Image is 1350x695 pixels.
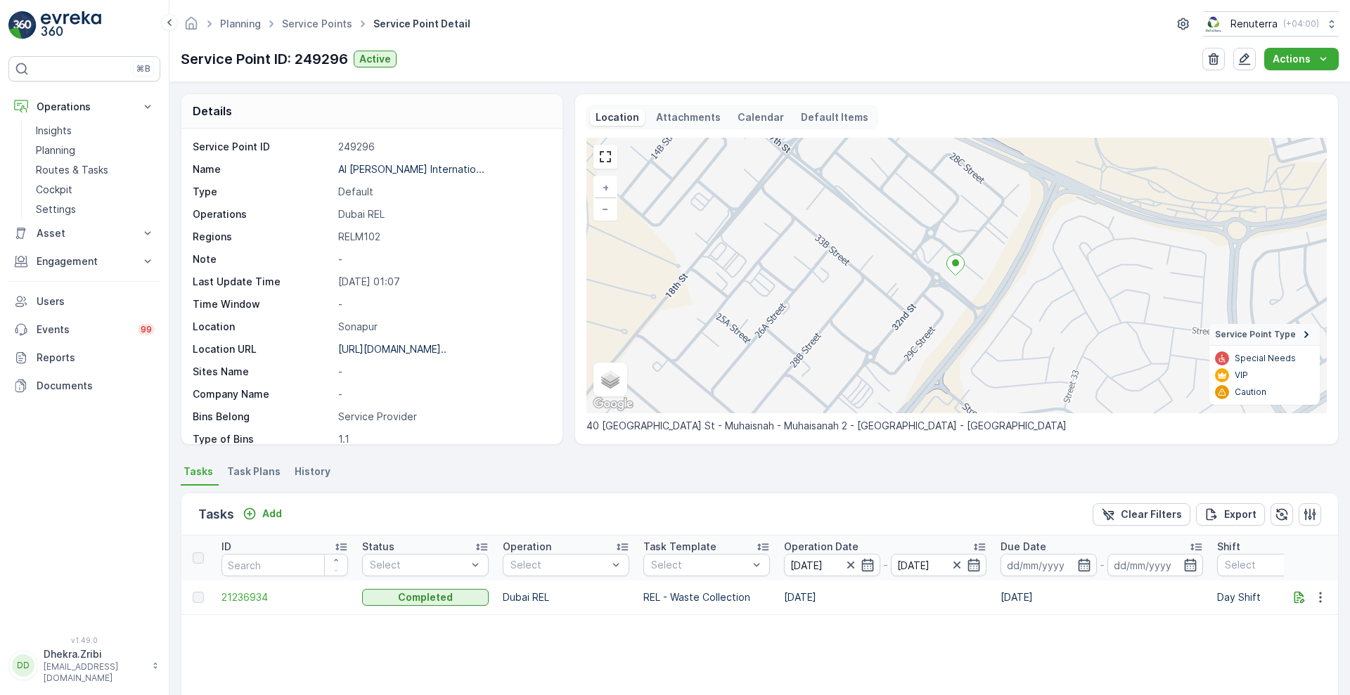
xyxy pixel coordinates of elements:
[362,589,489,606] button: Completed
[590,395,636,413] img: Google
[738,110,784,124] p: Calendar
[193,365,333,379] p: Sites Name
[602,202,609,214] span: −
[193,320,333,334] p: Location
[338,185,548,199] p: Default
[636,580,777,614] td: REL - Waste Collection
[1203,11,1339,37] button: Renuterra(+04:00)
[338,320,548,334] p: Sonapur
[503,540,551,554] p: Operation
[36,202,76,216] p: Settings
[338,297,548,311] p: -
[1121,507,1182,521] p: Clear Filters
[1001,554,1097,576] input: dd/mm/yyyy
[1224,507,1256,521] p: Export
[37,100,132,114] p: Operations
[643,540,716,554] p: Task Template
[262,507,282,521] p: Add
[221,540,231,554] p: ID
[338,163,484,175] p: Al [PERSON_NAME] Internatio...
[221,590,348,604] a: 21236934
[1283,18,1319,30] p: ( +04:00 )
[338,365,548,379] p: -
[338,387,548,401] p: -
[36,183,72,197] p: Cockpit
[371,17,473,31] span: Service Point Detail
[338,140,548,154] p: 249296
[37,379,155,393] p: Documents
[1235,353,1296,364] p: Special Needs
[37,294,155,308] p: Users
[295,465,330,479] span: History
[193,230,333,244] p: Regions
[30,180,160,200] a: Cockpit
[1001,540,1046,554] p: Due Date
[30,160,160,180] a: Routes & Tasks
[36,163,108,177] p: Routes & Tasks
[41,11,101,39] img: logo_light-DOdMpM7g.png
[590,395,636,413] a: Open this area in Google Maps (opens a new window)
[193,432,333,446] p: Type of Bins
[1196,503,1265,526] button: Export
[603,181,609,193] span: +
[193,252,333,266] p: Note
[30,141,160,160] a: Planning
[193,140,333,154] p: Service Point ID
[354,51,397,67] button: Active
[237,505,288,522] button: Add
[8,11,37,39] img: logo
[8,372,160,400] a: Documents
[1100,557,1105,573] p: -
[8,636,160,644] span: v 1.49.0
[8,287,160,316] a: Users
[1209,324,1320,346] summary: Service Point Type
[496,580,636,614] td: Dubai REL
[1235,387,1266,398] p: Caution
[184,465,213,479] span: Tasks
[510,558,607,572] p: Select
[37,254,132,268] p: Engagement
[8,316,160,344] a: Events99
[44,647,145,661] p: Dhekra.Zribi
[8,93,160,121] button: Operations
[595,364,626,395] a: Layers
[136,63,150,74] p: ⌘B
[651,558,748,572] p: Select
[193,342,333,356] p: Location URL
[198,505,234,524] p: Tasks
[193,275,333,289] p: Last Update Time
[595,198,616,219] a: Zoom Out
[777,580,994,614] td: [DATE]
[193,297,333,311] p: Time Window
[8,344,160,372] a: Reports
[338,230,548,244] p: RELM102
[586,419,1327,433] p: 40 [GEOGRAPHIC_DATA] St - Muhaisnah - Muhaisanah 2 - [GEOGRAPHIC_DATA] - [GEOGRAPHIC_DATA]
[193,103,232,119] p: Details
[338,275,548,289] p: [DATE] 01:07
[193,592,204,603] div: Toggle Row Selected
[595,146,616,167] a: View Fullscreen
[1203,16,1225,32] img: Screenshot_2024-07-26_at_13.33.01.png
[30,200,160,219] a: Settings
[37,226,132,240] p: Asset
[184,21,199,33] a: Homepage
[193,207,333,221] p: Operations
[8,647,160,684] button: DDDhekra.Zribi[EMAIL_ADDRESS][DOMAIN_NAME]
[994,580,1210,614] td: [DATE]
[359,52,391,66] p: Active
[220,18,261,30] a: Planning
[338,432,548,446] p: 1.1
[596,110,639,124] p: Location
[1225,558,1322,572] p: Select
[282,18,352,30] a: Service Points
[338,410,548,424] p: Service Provider
[37,351,155,365] p: Reports
[8,247,160,275] button: Engagement
[37,323,129,337] p: Events
[1107,554,1204,576] input: dd/mm/yyyy
[181,48,348,70] p: Service Point ID: 249296
[656,110,721,124] p: Attachments
[338,343,446,355] p: [URL][DOMAIN_NAME]..
[1217,540,1240,554] p: Shift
